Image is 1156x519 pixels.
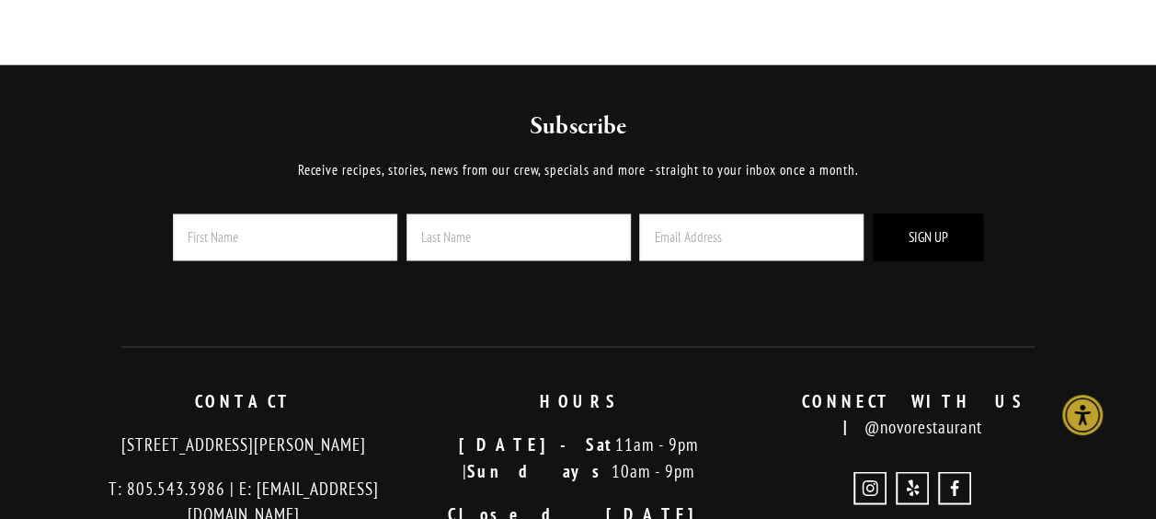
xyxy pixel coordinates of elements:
p: 11am - 9pm | 10am - 9pm [427,431,730,483]
span: Sign Up [909,228,948,246]
strong: Sundays [466,459,612,481]
a: Novo Restaurant and Lounge [938,471,971,504]
p: @novorestaurant [761,387,1064,440]
strong: CONTACT [195,389,292,411]
a: Instagram [853,471,887,504]
div: Accessibility Menu [1062,395,1103,435]
strong: HOURS [540,389,617,411]
button: Sign Up [873,213,983,260]
a: Yelp [896,471,929,504]
strong: CONNECT WITH US | [802,389,1044,438]
p: Receive recipes, stories, news from our crew, specials and more - straight to your inbox once a m... [189,159,966,181]
input: First Name [173,213,397,260]
p: [STREET_ADDRESS][PERSON_NAME] [92,431,395,457]
input: Last Name [406,213,631,260]
input: Email Address [639,213,864,260]
h2: Subscribe [189,110,966,144]
strong: [DATE]-Sat [458,432,615,455]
